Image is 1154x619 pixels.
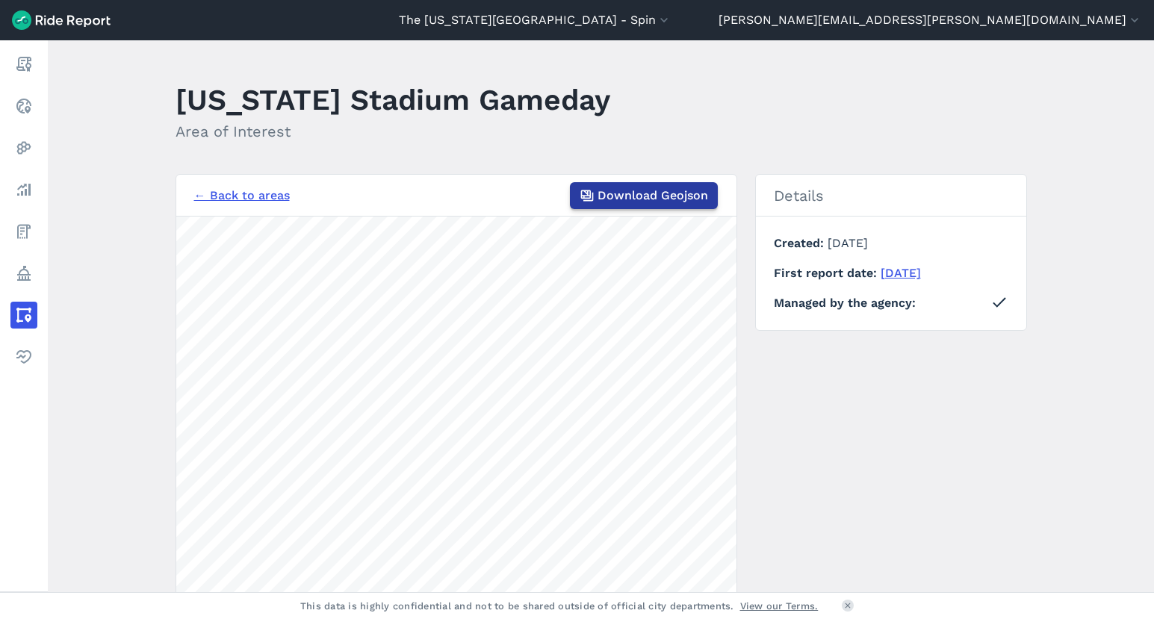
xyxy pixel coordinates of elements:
a: View our Terms. [740,599,819,613]
a: Heatmaps [10,134,37,161]
button: [PERSON_NAME][EMAIL_ADDRESS][PERSON_NAME][DOMAIN_NAME] [719,11,1142,29]
a: Analyze [10,176,37,203]
a: Realtime [10,93,37,119]
a: Areas [10,302,37,329]
h2: Area of Interest [176,120,610,143]
a: ← Back to areas [194,187,290,205]
span: [DATE] [828,236,868,250]
a: Health [10,343,37,370]
a: Policy [10,260,37,287]
button: Download Geojson [570,182,718,209]
span: Managed by the agency [774,294,916,312]
a: [DATE] [881,266,921,280]
a: Report [10,51,37,78]
img: Ride Report [12,10,111,30]
button: The [US_STATE][GEOGRAPHIC_DATA] - Spin [399,11,671,29]
h1: [US_STATE] Stadium Gameday [176,79,610,120]
a: Fees [10,218,37,245]
span: Download Geojson [598,187,708,205]
h2: Details [756,175,1026,217]
span: Created [774,236,828,250]
span: First report date [774,266,881,280]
